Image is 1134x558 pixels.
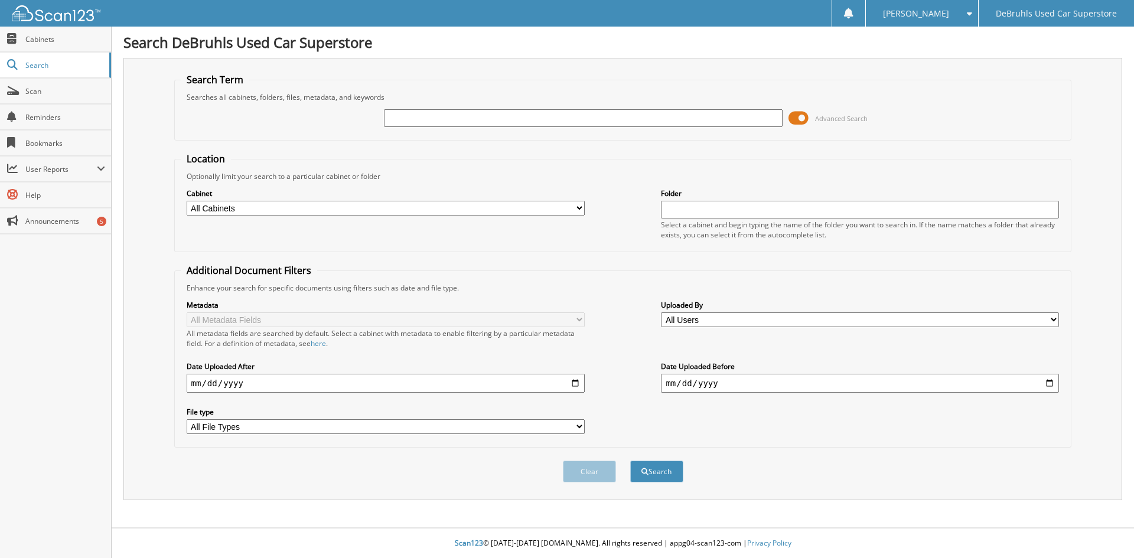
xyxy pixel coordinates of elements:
[25,164,97,174] span: User Reports
[661,220,1059,240] div: Select a cabinet and begin typing the name of the folder you want to search in. If the name match...
[187,300,585,310] label: Metadata
[187,361,585,371] label: Date Uploaded After
[187,328,585,348] div: All metadata fields are searched by default. Select a cabinet with metadata to enable filtering b...
[25,112,105,122] span: Reminders
[661,361,1059,371] label: Date Uploaded Before
[661,300,1059,310] label: Uploaded By
[25,60,103,70] span: Search
[996,10,1117,17] span: DeBruhls Used Car Superstore
[12,5,100,21] img: scan123-logo-white.svg
[311,338,326,348] a: here
[181,264,317,277] legend: Additional Document Filters
[181,152,231,165] legend: Location
[181,73,249,86] legend: Search Term
[25,216,105,226] span: Announcements
[187,374,585,393] input: start
[630,461,683,482] button: Search
[563,461,616,482] button: Clear
[883,10,949,17] span: [PERSON_NAME]
[181,283,1065,293] div: Enhance your search for specific documents using filters such as date and file type.
[181,92,1065,102] div: Searches all cabinets, folders, files, metadata, and keywords
[187,407,585,417] label: File type
[25,138,105,148] span: Bookmarks
[815,114,868,123] span: Advanced Search
[97,217,106,226] div: 5
[661,188,1059,198] label: Folder
[112,529,1134,558] div: © [DATE]-[DATE] [DOMAIN_NAME]. All rights reserved | appg04-scan123-com |
[25,86,105,96] span: Scan
[25,190,105,200] span: Help
[455,538,483,548] span: Scan123
[747,538,791,548] a: Privacy Policy
[187,188,585,198] label: Cabinet
[181,171,1065,181] div: Optionally limit your search to a particular cabinet or folder
[123,32,1122,52] h1: Search DeBruhls Used Car Superstore
[661,374,1059,393] input: end
[25,34,105,44] span: Cabinets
